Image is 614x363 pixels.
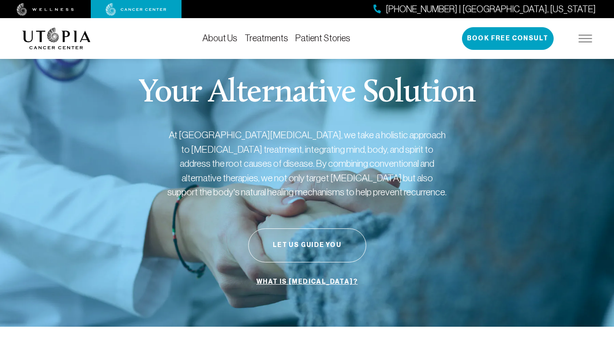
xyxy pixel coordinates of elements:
button: Book Free Consult [462,27,554,50]
p: At [GEOGRAPHIC_DATA][MEDICAL_DATA], we take a holistic approach to [MEDICAL_DATA] treatment, inte... [167,128,448,199]
a: About Us [202,33,237,43]
a: [PHONE_NUMBER] | [GEOGRAPHIC_DATA], [US_STATE] [373,3,596,16]
img: logo [22,28,91,49]
p: Your Alternative Solution [138,77,476,110]
img: cancer center [106,3,167,16]
a: What is [MEDICAL_DATA]? [254,273,360,290]
img: wellness [17,3,74,16]
img: icon-hamburger [579,35,592,42]
span: [PHONE_NUMBER] | [GEOGRAPHIC_DATA], [US_STATE] [386,3,596,16]
a: Treatments [245,33,288,43]
button: Let Us Guide You [248,228,366,262]
a: Patient Stories [295,33,350,43]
